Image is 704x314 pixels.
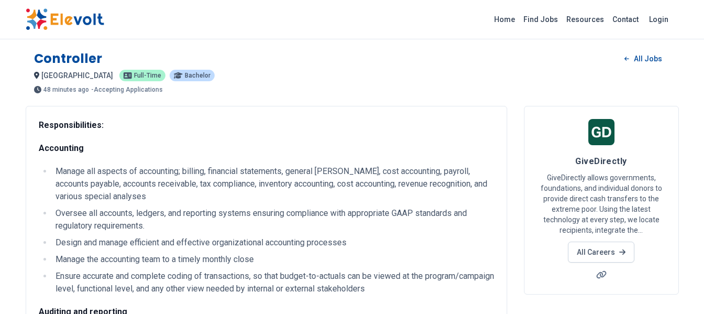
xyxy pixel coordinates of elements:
[643,9,675,30] a: Login
[608,11,643,28] a: Contact
[588,119,614,145] img: GiveDirectly
[41,71,113,80] span: [GEOGRAPHIC_DATA]
[39,120,104,130] strong: Responsibilities:
[52,236,494,249] li: Design and manage efficient and effective organizational accounting processes
[562,11,608,28] a: Resources
[52,270,494,295] li: Ensure accurate and complete coding of transactions, so that budget-to-actuals can be viewed at t...
[52,253,494,266] li: Manage the accounting team to a timely monthly close
[616,51,670,67] a: All Jobs
[490,11,519,28] a: Home
[43,86,89,93] span: 48 minutes ago
[575,156,627,166] span: GiveDirectly
[52,165,494,203] li: Manage all aspects of accounting; billing, financial statements, general [PERSON_NAME], cost acco...
[185,72,210,79] span: Bachelor
[91,86,163,93] p: - Accepting Applications
[519,11,562,28] a: Find Jobs
[568,242,634,263] a: All Careers
[134,72,161,79] span: Full-time
[39,143,84,153] strong: Accounting
[26,8,104,30] img: Elevolt
[537,172,666,235] p: GiveDirectly allows governments, foundations, and individual donors to provide direct cash transf...
[34,50,103,67] h1: Controller
[52,207,494,232] li: Oversee all accounts, ledgers, and reporting systems ensuring compliance with appropriate GAAP st...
